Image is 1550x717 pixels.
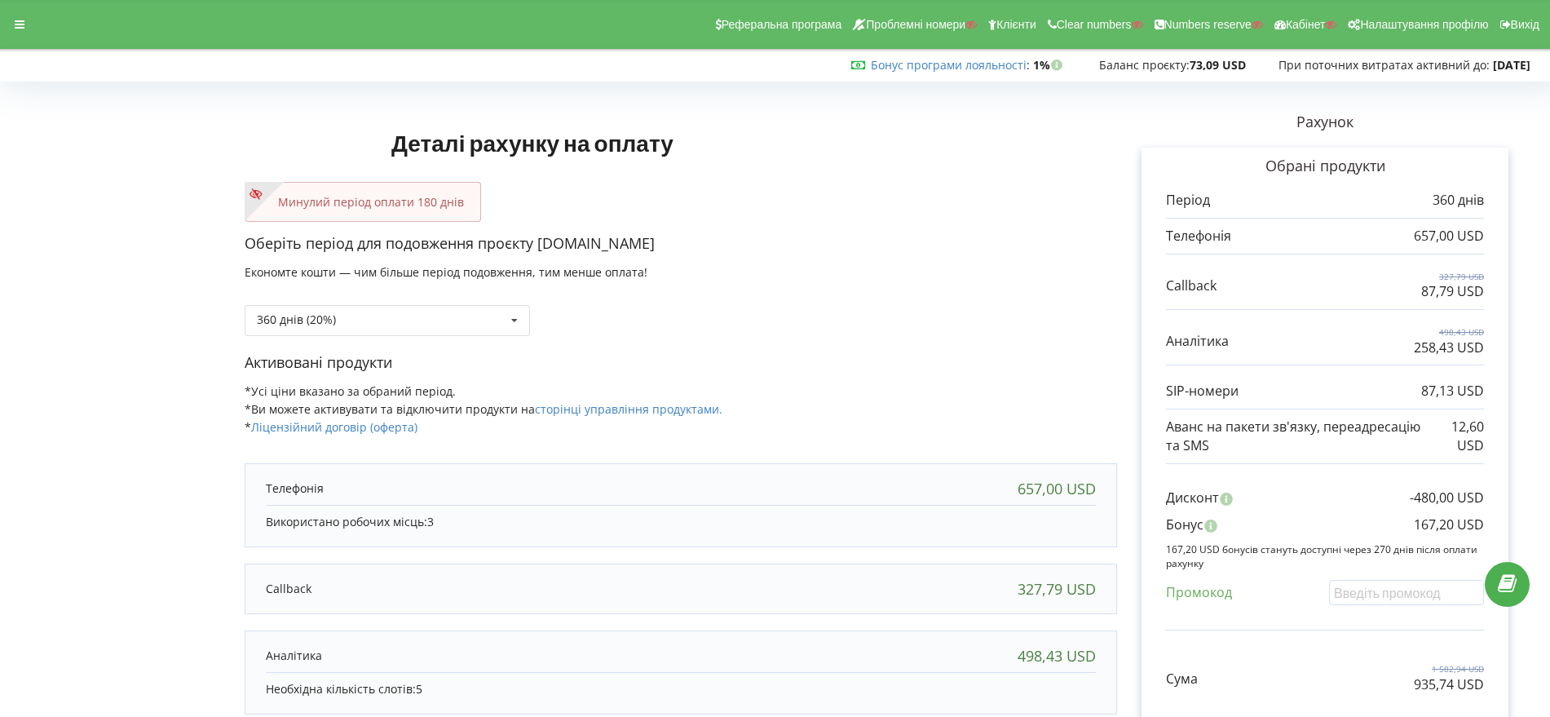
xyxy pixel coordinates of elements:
[996,18,1036,31] span: Клієнти
[1286,18,1326,31] span: Кабінет
[1433,191,1484,210] p: 360 днів
[1278,57,1490,73] span: При поточних витратах активний до:
[1166,670,1198,688] p: Сума
[266,648,322,664] p: Аналітика
[1429,418,1484,455] p: 12,60 USD
[1018,480,1096,497] div: 657,00 USD
[535,401,722,417] a: сторінці управління продуктами.
[1414,675,1484,694] p: 935,74 USD
[1414,339,1484,357] p: 258,43 USD
[266,480,324,497] p: Телефонія
[245,401,722,417] span: *Ви можете активувати та відключити продукти на
[266,514,1096,530] p: Використано робочих місць:
[871,57,1027,73] a: Бонус програми лояльності
[1329,580,1484,605] input: Введіть промокод
[1414,663,1484,675] p: 1 582,94 USD
[1421,271,1484,282] p: 327,79 USD
[245,104,820,182] h1: Деталі рахунку на оплату
[245,352,1117,374] p: Активовані продукти
[1493,57,1530,73] strong: [DATE]
[722,18,842,31] span: Реферальна програма
[1421,282,1484,301] p: 87,79 USD
[1166,489,1219,507] p: Дисконт
[245,383,456,399] span: *Усі ціни вказано за обраний період.
[427,514,434,529] span: 3
[262,194,464,210] p: Минулий період оплати 180 днів
[1414,516,1484,534] p: 167,20 USD
[1190,57,1246,73] strong: 73,09 USD
[1057,18,1132,31] span: Clear numbers
[1033,57,1066,73] strong: 1%
[1414,326,1484,338] p: 498,43 USD
[1166,516,1203,534] p: Бонус
[1166,277,1217,295] p: Callback
[1164,18,1252,31] span: Numbers reserve
[1166,227,1231,246] p: Телефонія
[1166,332,1229,351] p: Аналітика
[1018,581,1096,597] div: 327,79 USD
[245,233,1117,254] p: Оберіть період для подовження проєкту [DOMAIN_NAME]
[1018,648,1096,664] div: 498,43 USD
[416,681,422,697] span: 5
[1166,156,1484,177] p: Обрані продукти
[1166,382,1239,401] p: SIP-номери
[266,581,311,597] p: Callback
[257,314,336,325] div: 360 днів (20%)
[251,419,417,435] a: Ліцензійний договір (оферта)
[1360,18,1488,31] span: Налаштування профілю
[866,18,965,31] span: Проблемні номери
[1166,542,1484,570] p: 167,20 USD бонусів стануть доступні через 270 днів після оплати рахунку
[266,681,1096,697] p: Необхідна кількість слотів:
[1414,227,1484,246] p: 657,00 USD
[1117,112,1533,133] p: Рахунок
[1166,583,1232,602] p: Промокод
[1421,382,1484,401] p: 87,13 USD
[1166,418,1429,455] p: Аванс на пакети зв'язку, переадресацію та SMS
[245,264,647,280] span: Економте кошти — чим більше період подовження, тим менше оплата!
[1410,489,1484,507] p: -480,00 USD
[1511,18,1539,31] span: Вихід
[1166,191,1210,210] p: Період
[871,57,1030,73] span: :
[1099,57,1190,73] span: Баланс проєкту:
